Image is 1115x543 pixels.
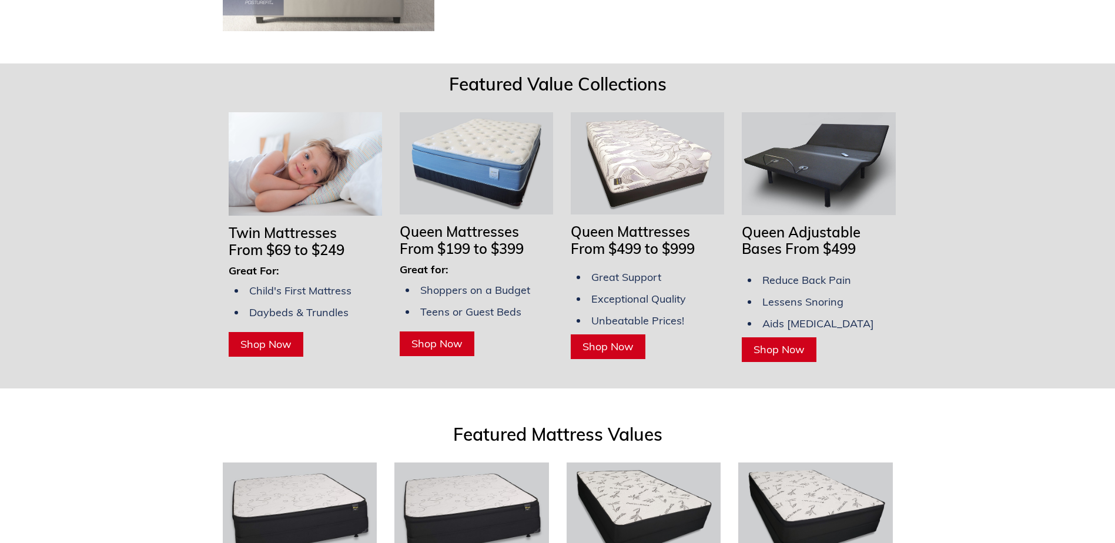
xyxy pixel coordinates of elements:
[400,240,524,257] span: From $199 to $399
[591,270,661,284] span: Great Support
[249,306,349,319] span: Daybeds & Trundles
[571,334,645,359] a: Shop Now
[240,337,292,351] span: Shop Now
[249,284,351,297] span: Child's First Mattress
[229,112,382,216] img: Twin Mattresses From $69 to $169
[400,112,553,214] img: Queen Mattresses From $199 to $349
[762,317,874,330] span: Aids [MEDICAL_DATA]
[400,331,474,356] a: Shop Now
[571,240,695,257] span: From $499 to $999
[742,112,895,214] img: Adjustable Bases Starting at $379
[400,263,448,276] span: Great for:
[582,340,634,353] span: Shop Now
[420,283,530,297] span: Shoppers on a Budget
[742,337,816,362] a: Shop Now
[754,343,805,356] span: Shop Now
[762,295,843,309] span: Lessens Snoring
[571,112,724,214] img: Queen Mattresses From $449 to $949
[591,292,686,306] span: Exceptional Quality
[571,223,690,240] span: Queen Mattresses
[400,223,519,240] span: Queen Mattresses
[229,332,303,357] a: Shop Now
[411,337,463,350] span: Shop Now
[229,224,337,242] span: Twin Mattresses
[453,423,662,445] span: Featured Mattress Values
[591,314,684,327] span: Unbeatable Prices!
[449,73,667,95] span: Featured Value Collections
[762,273,851,287] span: Reduce Back Pain
[742,223,860,258] span: Queen Adjustable Bases From $499
[229,241,344,259] span: From $69 to $249
[229,264,279,277] span: Great For:
[420,305,521,319] span: Teens or Guest Beds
